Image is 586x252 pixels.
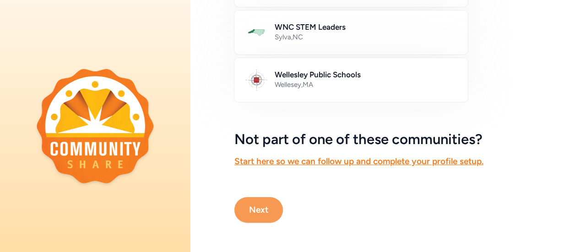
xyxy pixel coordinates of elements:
[234,156,483,166] a: Start here so we can follow up and complete your profile setup.
[234,131,542,148] h5: Not part of one of these communities?
[37,69,154,183] img: logo
[245,21,267,43] img: Logo
[275,21,457,32] h2: WNC STEM Leaders
[275,80,457,89] div: Wellesey , MA
[275,32,457,42] div: Sylva , NC
[245,69,267,91] img: Logo
[275,69,457,80] h2: Wellesley Public Schools
[234,197,283,223] button: Next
